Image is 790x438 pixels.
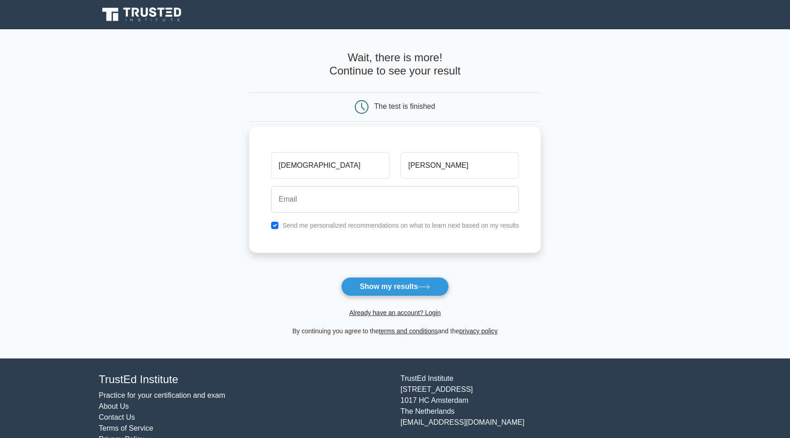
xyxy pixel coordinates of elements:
[249,51,541,78] h4: Wait, there is more! Continue to see your result
[349,309,441,316] a: Already have an account? Login
[99,402,129,410] a: About Us
[283,222,519,229] label: Send me personalized recommendations on what to learn next based on my results
[341,277,449,296] button: Show my results
[271,152,390,179] input: First name
[244,326,547,337] div: By continuing you agree to the and the
[374,102,435,110] div: The test is finished
[99,413,135,421] a: Contact Us
[400,152,519,179] input: Last name
[99,373,390,386] h4: TrustEd Institute
[271,186,519,213] input: Email
[99,424,153,432] a: Terms of Service
[99,391,225,399] a: Practice for your certification and exam
[379,327,438,335] a: terms and conditions
[459,327,498,335] a: privacy policy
